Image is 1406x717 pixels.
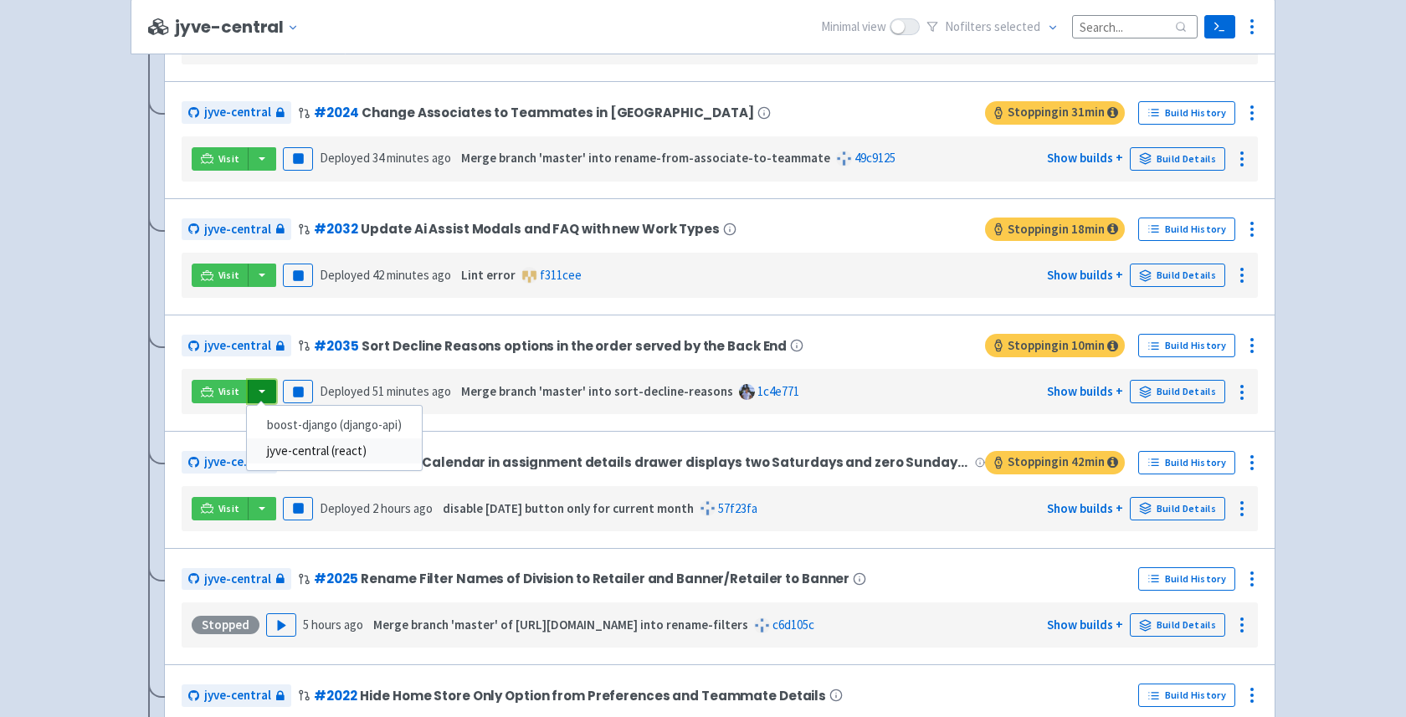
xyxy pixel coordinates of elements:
button: Pause [283,264,313,287]
span: jyve-central [204,686,271,705]
time: 2 hours ago [372,500,433,516]
time: 42 minutes ago [372,267,451,283]
a: 1c4e771 [757,383,799,399]
strong: Merge branch 'master' into rename-from-associate-to-teammate [461,150,830,166]
button: Play [266,613,296,637]
a: Build History [1138,334,1235,357]
a: Terminal [1204,15,1235,38]
span: Deployed [320,150,451,166]
a: Build History [1138,451,1235,474]
span: Visit [218,269,240,282]
a: 49c9125 [854,150,895,166]
span: jyve-central [204,453,257,472]
span: Sort Decline Reasons options in the order served by the Back End [362,339,787,353]
a: f311cee [540,267,582,283]
span: No filter s [945,18,1040,37]
span: Visit [218,502,240,515]
span: jyve-central [204,336,271,356]
a: jyve-central [182,451,277,474]
span: Scheduling Calendar in assignment details drawer displays two Saturdays and zero Sundays when scr... [343,455,971,469]
span: Rename Filter Names of Division to Retailer and Banner/Retailer to Banner [361,571,849,586]
a: #2024 [314,104,358,121]
a: #2032 [314,220,357,238]
a: Visit [192,147,249,171]
span: jyve-central [204,570,271,589]
a: jyve-central [182,684,291,707]
span: Stopping in 42 min [985,451,1125,474]
span: Update Ai Assist Modals and FAQ with new Work Types [361,222,719,236]
a: Build Details [1130,380,1225,403]
span: jyve-central [204,103,271,122]
time: 34 minutes ago [372,150,451,166]
a: Show builds + [1047,500,1123,516]
a: c6d105c [772,617,814,632]
span: Hide Home Store Only Option from Preferences and Teammate Details [360,689,826,703]
a: Show builds + [1047,150,1123,166]
a: Build History [1138,101,1235,125]
a: jyve-central [182,218,291,241]
a: Show builds + [1047,267,1123,283]
a: jyve-central [182,101,291,124]
strong: disable [DATE] button only for current month [443,500,694,516]
span: Deployed [320,267,451,283]
a: Build History [1138,684,1235,707]
span: Visit [218,385,240,398]
span: Change Associates to Teammates in [GEOGRAPHIC_DATA] [362,105,753,120]
a: boost-django (django-api) [247,412,422,438]
a: Build History [1138,567,1235,591]
a: Visit [192,380,249,403]
span: selected [994,18,1040,34]
a: Visit [192,264,249,287]
a: Build Details [1130,497,1225,520]
strong: Merge branch 'master' into sort-decline-reasons [461,383,733,399]
a: jyve-central [182,568,291,591]
span: jyve-central [204,220,271,239]
a: Build History [1138,218,1235,241]
a: #2035 [314,337,358,355]
span: Minimal view [821,18,886,37]
time: 51 minutes ago [372,383,451,399]
a: Visit [192,497,249,520]
time: 5 hours ago [303,617,363,632]
input: Search... [1072,15,1198,38]
span: Visit [218,152,240,166]
span: Deployed [320,500,433,516]
a: 57f23fa [718,500,757,516]
a: jyve-central [182,335,291,357]
button: Pause [283,497,313,520]
strong: Lint error [461,267,516,283]
a: Build Details [1130,264,1225,287]
span: Deployed [320,383,451,399]
strong: Merge branch 'master' of [URL][DOMAIN_NAME] into rename-filters [373,617,748,632]
span: Stopping in 31 min [985,101,1125,125]
a: Show builds + [1047,383,1123,399]
a: Build Details [1130,147,1225,171]
a: jyve-central (react) [247,438,422,464]
button: Pause [283,380,313,403]
button: jyve-central [175,18,305,37]
a: #2022 [314,687,357,704]
div: Stopped [192,616,259,634]
button: Pause [283,147,313,171]
span: Stopping in 18 min [985,218,1125,241]
a: #2025 [314,570,357,587]
span: Stopping in 10 min [985,334,1125,357]
a: Build Details [1130,613,1225,637]
a: Show builds + [1047,617,1123,632]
